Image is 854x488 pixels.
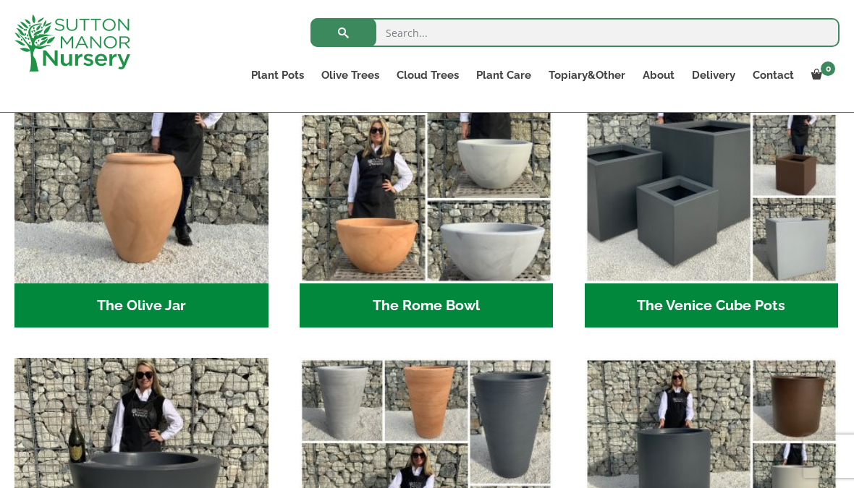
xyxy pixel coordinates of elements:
[300,30,554,283] img: The Rome Bowl
[585,30,839,283] img: The Venice Cube Pots
[744,65,803,85] a: Contact
[540,65,634,85] a: Topiary&Other
[313,65,388,85] a: Olive Trees
[300,283,554,328] h2: The Rome Bowl
[468,65,540,85] a: Plant Care
[803,65,840,85] a: 0
[310,18,840,47] input: Search...
[821,61,835,76] span: 0
[585,30,839,328] a: Visit product category The Venice Cube Pots
[242,65,313,85] a: Plant Pots
[14,30,269,283] img: The Olive Jar
[14,14,130,72] img: logo
[683,65,744,85] a: Delivery
[14,283,269,328] h2: The Olive Jar
[388,65,468,85] a: Cloud Trees
[634,65,683,85] a: About
[300,30,554,328] a: Visit product category The Rome Bowl
[14,30,269,328] a: Visit product category The Olive Jar
[585,283,839,328] h2: The Venice Cube Pots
